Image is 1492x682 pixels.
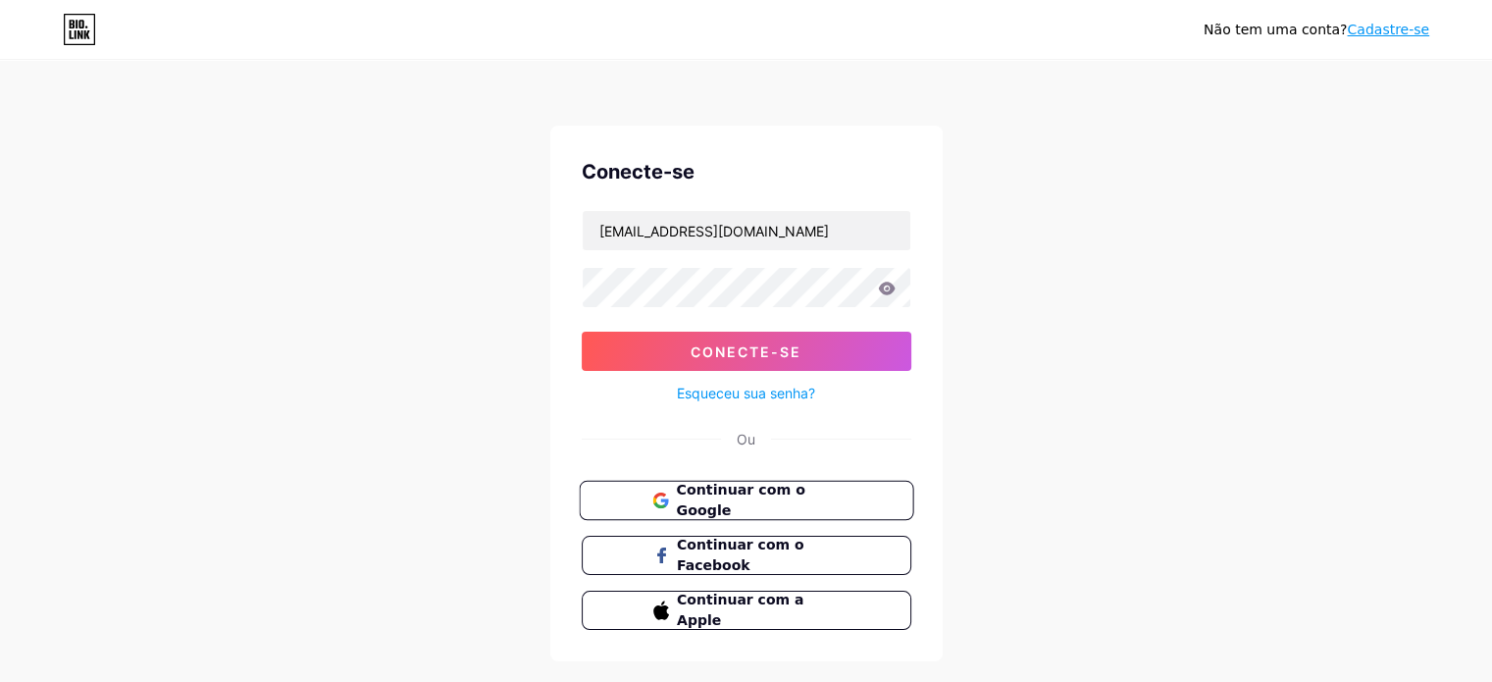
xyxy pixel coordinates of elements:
a: Continuar com o Google [582,481,911,520]
a: Cadastre-se [1347,22,1429,37]
input: Nome de usuário [583,211,910,250]
font: Conecte-se [582,160,695,184]
font: Continuar com o Facebook [677,537,804,573]
a: Esqueceu sua senha? [677,383,815,403]
button: Conecte-se [582,332,911,371]
button: Continuar com o Google [579,481,913,521]
button: Continuar com o Facebook [582,536,911,575]
font: Esqueceu sua senha? [677,385,815,401]
button: Continuar com a Apple [582,591,911,630]
font: Não tem uma conta? [1204,22,1347,37]
font: Continuar com o Google [676,482,804,519]
font: Conecte-se [691,343,801,360]
font: Ou [737,431,755,447]
font: Continuar com a Apple [677,592,803,628]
